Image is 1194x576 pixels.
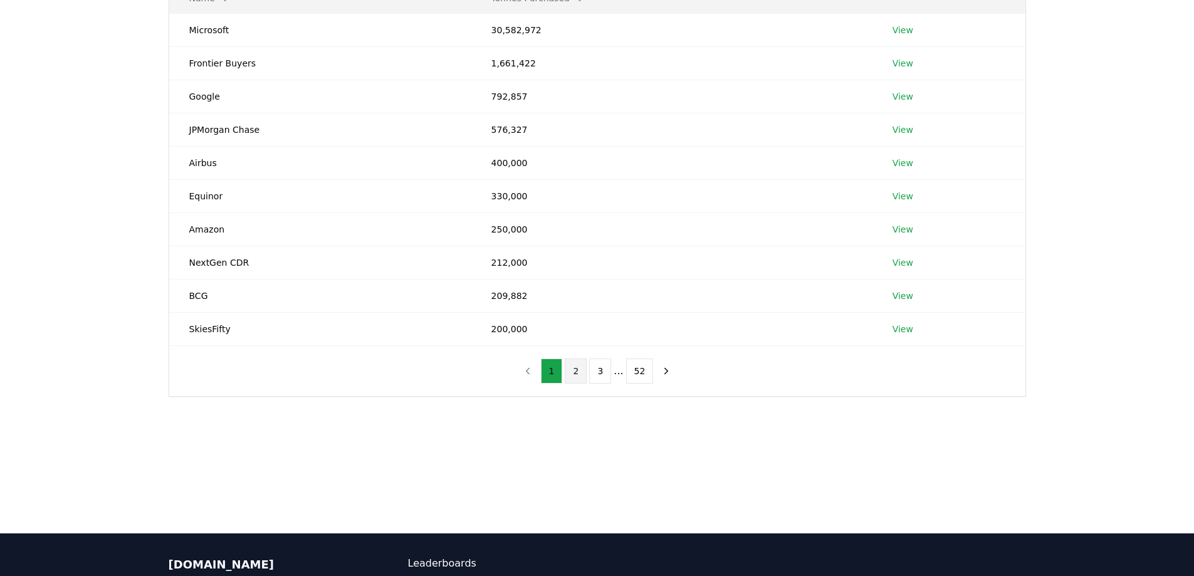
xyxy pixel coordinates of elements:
td: Amazon [169,212,471,246]
a: View [893,57,913,70]
td: Microsoft [169,13,471,46]
td: 250,000 [471,212,872,246]
td: SkiesFifty [169,312,471,345]
td: BCG [169,279,471,312]
td: 400,000 [471,146,872,179]
a: Leaderboards [408,556,597,571]
a: View [893,90,913,103]
td: 1,661,422 [471,46,872,80]
button: 3 [589,359,611,384]
td: 200,000 [471,312,872,345]
button: 52 [626,359,654,384]
td: 330,000 [471,179,872,212]
a: View [893,190,913,202]
td: 792,857 [471,80,872,113]
td: 576,327 [471,113,872,146]
td: JPMorgan Chase [169,113,471,146]
a: View [893,157,913,169]
td: NextGen CDR [169,246,471,279]
a: View [893,223,913,236]
td: 212,000 [471,246,872,279]
button: next page [656,359,677,384]
a: View [893,24,913,36]
button: 2 [565,359,587,384]
button: 1 [541,359,563,384]
td: Airbus [169,146,471,179]
a: View [893,323,913,335]
a: View [893,123,913,136]
a: View [893,256,913,269]
a: View [893,290,913,302]
td: 209,882 [471,279,872,312]
td: Equinor [169,179,471,212]
td: 30,582,972 [471,13,872,46]
td: Frontier Buyers [169,46,471,80]
p: [DOMAIN_NAME] [169,556,358,573]
li: ... [614,364,623,379]
td: Google [169,80,471,113]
